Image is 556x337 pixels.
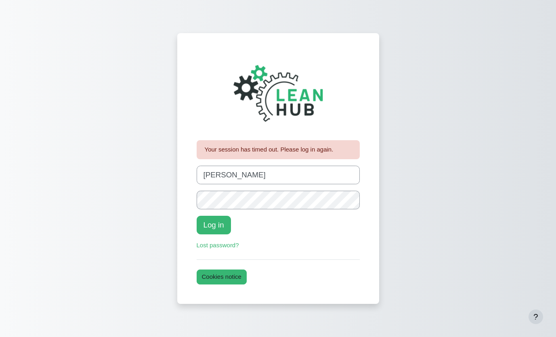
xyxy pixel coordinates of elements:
[197,270,247,284] button: Cookies notice
[222,53,335,134] img: The Lean Hub
[197,242,239,249] a: Lost password?
[197,140,360,159] div: Your session has timed out. Please log in again.
[529,310,543,324] button: Show footer
[6,13,550,337] section: Content
[197,216,231,234] button: Log in
[197,166,360,184] input: Username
